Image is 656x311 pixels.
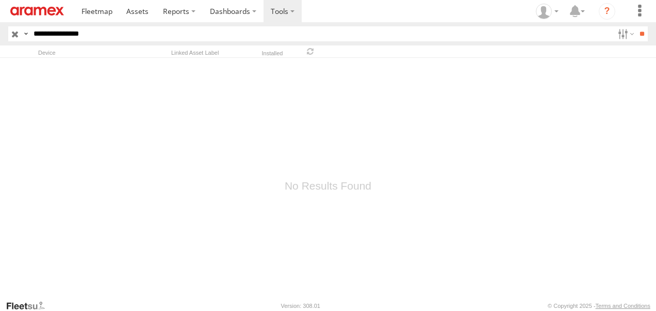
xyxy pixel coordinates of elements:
label: Search Filter Options [614,26,636,41]
span: Refresh [304,46,317,56]
div: Hicham Abourifa [532,4,562,19]
div: Version: 308.01 [281,303,320,309]
div: © Copyright 2025 - [548,303,650,309]
label: Search Query [22,26,30,41]
i: ? [599,3,615,20]
div: Linked Asset Label [171,49,249,56]
div: Device [38,49,167,56]
a: Terms and Conditions [596,303,650,309]
div: Installed [253,51,292,56]
img: aramex-logo.svg [10,7,64,15]
a: Visit our Website [6,301,53,311]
